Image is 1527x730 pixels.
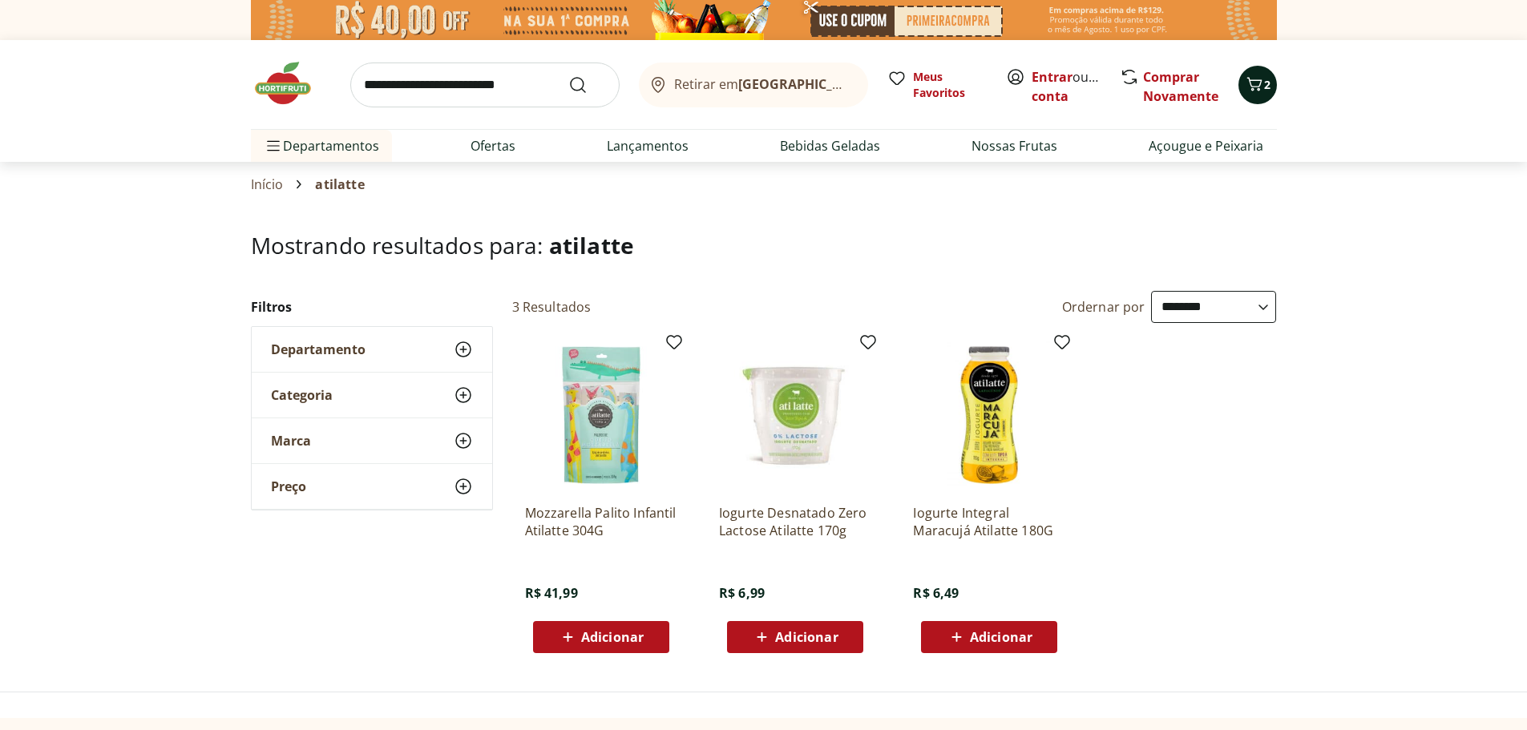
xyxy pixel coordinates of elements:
[251,177,284,192] a: Início
[251,291,493,323] h2: Filtros
[913,69,987,101] span: Meus Favoritos
[639,63,868,107] button: Retirar em[GEOGRAPHIC_DATA]/[GEOGRAPHIC_DATA]
[921,621,1057,653] button: Adicionar
[1143,68,1218,105] a: Comprar Novamente
[775,631,838,643] span: Adicionar
[271,341,366,357] span: Departamento
[264,127,379,165] span: Departamentos
[738,75,1008,93] b: [GEOGRAPHIC_DATA]/[GEOGRAPHIC_DATA]
[1238,66,1277,104] button: Carrinho
[252,464,492,509] button: Preço
[719,339,871,491] img: Iogurte Desnatado Zero Lactose Atilatte 170g
[252,373,492,417] button: Categoria
[913,584,959,602] span: R$ 6,49
[913,339,1065,491] img: Iogurte Integral Maracujá Atilatte 180G
[1062,298,1145,316] label: Ordernar por
[1149,136,1263,155] a: Açougue e Peixaria
[607,136,689,155] a: Lançamentos
[581,631,644,643] span: Adicionar
[1032,68,1120,105] a: Criar conta
[970,631,1032,643] span: Adicionar
[251,232,1277,258] h1: Mostrando resultados para:
[271,433,311,449] span: Marca
[549,230,634,260] span: atilatte
[1032,68,1073,86] a: Entrar
[887,69,987,101] a: Meus Favoritos
[350,63,620,107] input: search
[525,504,677,539] a: Mozzarella Palito Infantil Atilatte 304G
[512,298,592,316] h2: 3 Resultados
[719,504,871,539] a: Iogurte Desnatado Zero Lactose Atilatte 170g
[780,136,880,155] a: Bebidas Geladas
[1264,77,1270,92] span: 2
[1032,67,1103,106] span: ou
[568,75,607,95] button: Submit Search
[271,387,333,403] span: Categoria
[252,327,492,372] button: Departamento
[251,59,331,107] img: Hortifruti
[674,77,851,91] span: Retirar em
[252,418,492,463] button: Marca
[264,127,283,165] button: Menu
[471,136,515,155] a: Ofertas
[913,504,1065,539] a: Iogurte Integral Maracujá Atilatte 180G
[525,339,677,491] img: Mozzarella Palito Infantil Atilatte 304G
[719,584,765,602] span: R$ 6,99
[271,478,306,494] span: Preço
[972,136,1057,155] a: Nossas Frutas
[533,621,669,653] button: Adicionar
[727,621,863,653] button: Adicionar
[525,584,578,602] span: R$ 41,99
[315,177,364,192] span: atilatte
